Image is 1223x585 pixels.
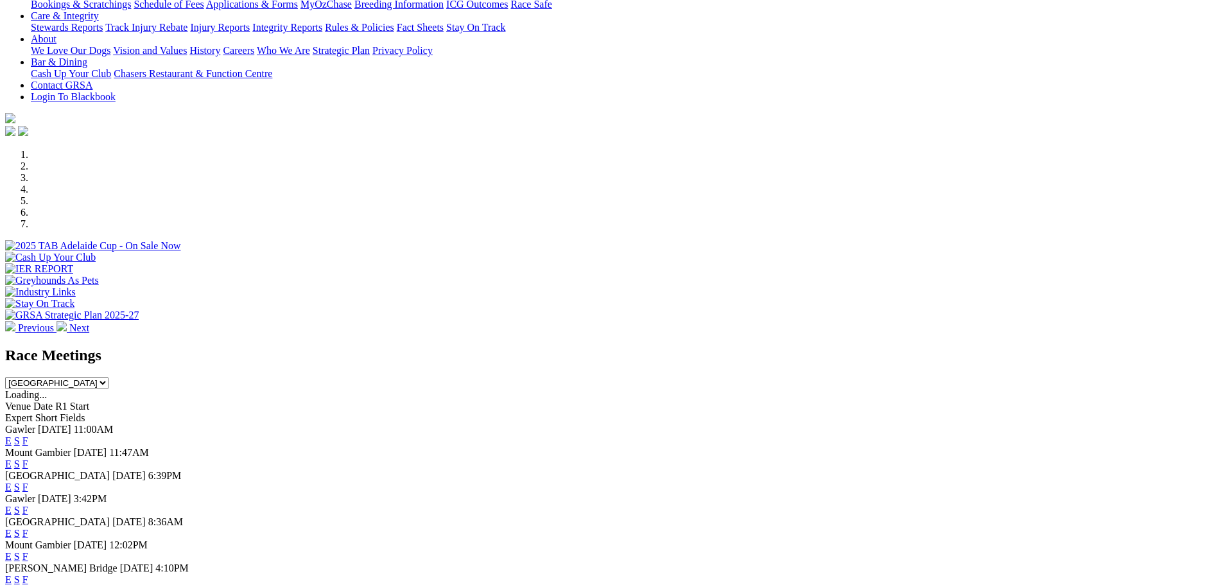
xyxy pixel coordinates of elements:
[18,322,54,333] span: Previous
[5,389,47,400] span: Loading...
[31,45,110,56] a: We Love Our Dogs
[22,528,28,539] a: F
[31,68,111,79] a: Cash Up Your Club
[5,298,74,310] img: Stay On Track
[5,482,12,493] a: E
[397,22,444,33] a: Fact Sheets
[56,322,89,333] a: Next
[325,22,394,33] a: Rules & Policies
[113,45,187,56] a: Vision and Values
[252,22,322,33] a: Integrity Reports
[22,458,28,469] a: F
[114,68,272,79] a: Chasers Restaurant & Function Centre
[33,401,53,412] span: Date
[155,563,189,573] span: 4:10PM
[14,458,20,469] a: S
[112,470,146,481] span: [DATE]
[14,551,20,562] a: S
[22,505,28,516] a: F
[14,505,20,516] a: S
[112,516,146,527] span: [DATE]
[31,68,1218,80] div: Bar & Dining
[5,551,12,562] a: E
[5,263,73,275] img: IER REPORT
[5,528,12,539] a: E
[190,22,250,33] a: Injury Reports
[31,80,92,91] a: Contact GRSA
[31,33,56,44] a: About
[60,412,85,423] span: Fields
[5,322,56,333] a: Previous
[5,505,12,516] a: E
[5,574,12,585] a: E
[14,528,20,539] a: S
[74,539,107,550] span: [DATE]
[5,401,31,412] span: Venue
[5,424,35,435] span: Gawler
[5,412,33,423] span: Expert
[5,347,1218,364] h2: Race Meetings
[5,516,110,527] span: [GEOGRAPHIC_DATA]
[38,424,71,435] span: [DATE]
[372,45,433,56] a: Privacy Policy
[35,412,58,423] span: Short
[148,516,183,527] span: 8:36AM
[14,574,20,585] a: S
[5,310,139,321] img: GRSA Strategic Plan 2025-27
[223,45,254,56] a: Careers
[22,574,28,585] a: F
[69,322,89,333] span: Next
[5,113,15,123] img: logo-grsa-white.png
[5,126,15,136] img: facebook.svg
[105,22,187,33] a: Track Injury Rebate
[313,45,370,56] a: Strategic Plan
[148,470,182,481] span: 6:39PM
[31,10,99,21] a: Care & Integrity
[257,45,310,56] a: Who We Are
[446,22,505,33] a: Stay On Track
[22,482,28,493] a: F
[14,482,20,493] a: S
[31,22,1218,33] div: Care & Integrity
[120,563,153,573] span: [DATE]
[5,470,110,481] span: [GEOGRAPHIC_DATA]
[31,91,116,102] a: Login To Blackbook
[56,321,67,331] img: chevron-right-pager-white.svg
[31,57,87,67] a: Bar & Dining
[22,551,28,562] a: F
[74,447,107,458] span: [DATE]
[38,493,71,504] span: [DATE]
[5,447,71,458] span: Mount Gambier
[18,126,28,136] img: twitter.svg
[31,22,103,33] a: Stewards Reports
[5,286,76,298] img: Industry Links
[5,493,35,504] span: Gawler
[55,401,89,412] span: R1 Start
[14,435,20,446] a: S
[5,275,99,286] img: Greyhounds As Pets
[74,424,114,435] span: 11:00AM
[74,493,107,504] span: 3:42PM
[22,435,28,446] a: F
[5,458,12,469] a: E
[109,447,149,458] span: 11:47AM
[5,321,15,331] img: chevron-left-pager-white.svg
[31,45,1218,57] div: About
[5,240,181,252] img: 2025 TAB Adelaide Cup - On Sale Now
[189,45,220,56] a: History
[5,252,96,263] img: Cash Up Your Club
[5,563,117,573] span: [PERSON_NAME] Bridge
[109,539,148,550] span: 12:02PM
[5,435,12,446] a: E
[5,539,71,550] span: Mount Gambier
